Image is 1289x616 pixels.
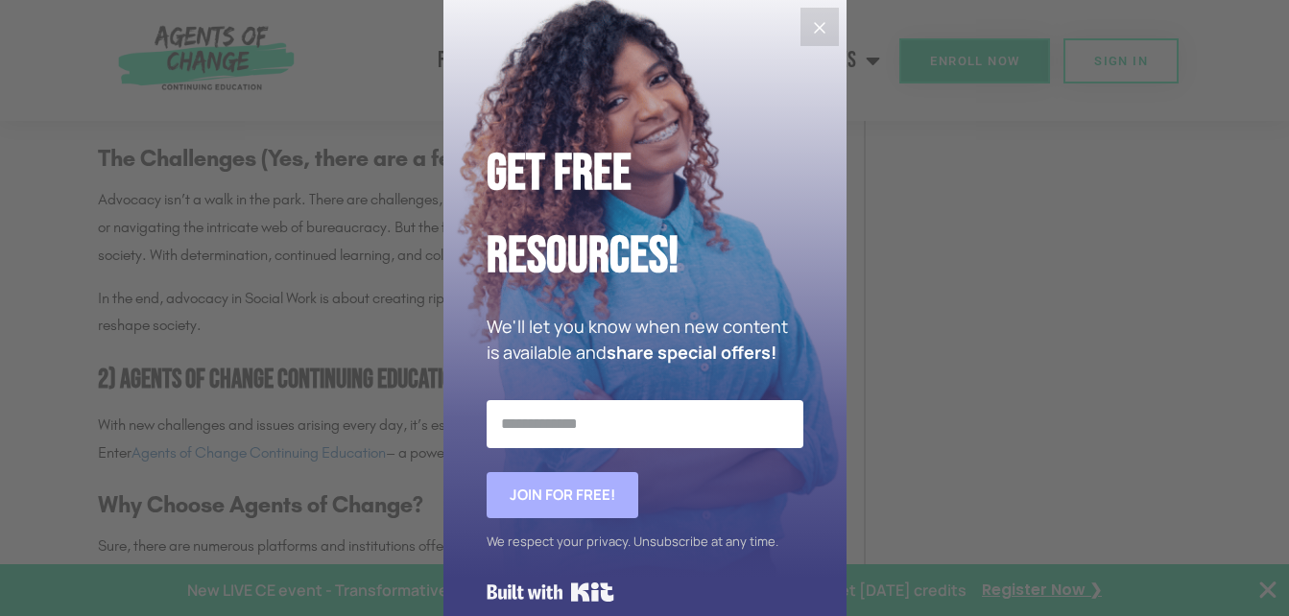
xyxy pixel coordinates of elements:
[487,472,638,518] button: Join for FREE!
[487,400,803,448] input: Email Address
[607,341,776,364] strong: share special offers!
[487,132,803,298] h2: Get Free Resources!
[487,528,803,556] div: We respect your privacy. Unsubscribe at any time.
[487,314,803,366] p: We'll let you know when new content is available and
[487,575,614,609] a: Built with Kit
[800,8,839,46] button: Close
